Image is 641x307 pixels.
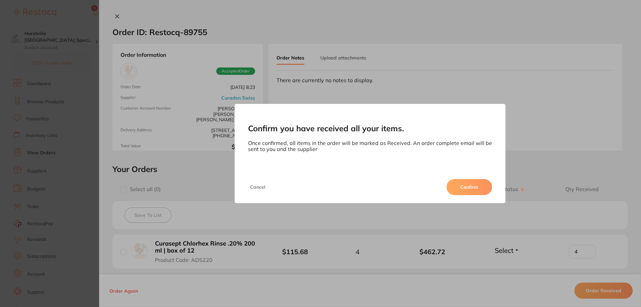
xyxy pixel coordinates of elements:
button: Confirm [447,179,492,195]
img: Profile image for Restocq [15,20,26,31]
p: Message from Restocq, sent 20h ago [29,26,115,32]
div: message notification from Restocq, 20h ago. Hi Sehee, sure, let us update it on the notes. 😊 [10,14,124,36]
p: Once confirmed, all items in the order will be marked as Received. An order complete email will b... [248,140,492,152]
h2: Confirm you have received all your items. [248,124,492,133]
button: Cancel [248,179,267,195]
p: Hi [PERSON_NAME], sure, let us update it on the notes. 😊 [29,19,115,26]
